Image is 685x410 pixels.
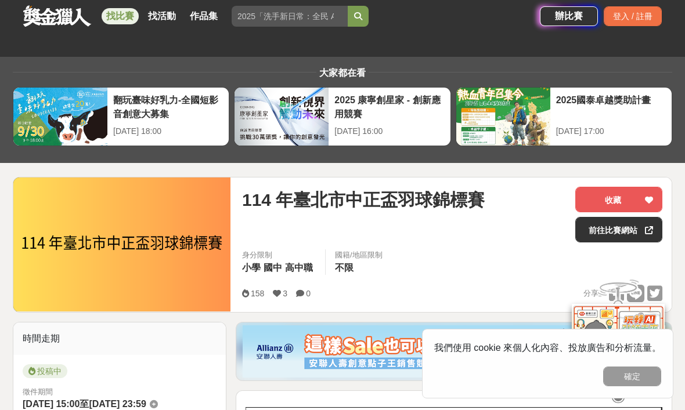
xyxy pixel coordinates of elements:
[604,6,662,26] div: 登入 / 註冊
[13,322,226,355] div: 時間走期
[285,263,313,273] span: 高中職
[316,68,369,78] span: 大家都在看
[556,93,666,119] div: 2025國泰卓越獎助計畫
[13,87,229,146] a: 翻玩臺味好乳力-全國短影音創意大募集[DATE] 18:00
[113,93,223,119] div: 翻玩臺味好乳力-全國短影音創意大募集
[603,367,661,386] button: 確定
[575,187,662,212] button: 收藏
[456,87,672,146] a: 2025國泰卓越獎助計畫[DATE] 17:00
[556,125,666,137] div: [DATE] 17:00
[234,87,450,146] a: 2025 康寧創星家 - 創新應用競賽[DATE] 16:00
[23,387,53,396] span: 徵件期間
[113,125,223,137] div: [DATE] 18:00
[185,8,222,24] a: 作品集
[283,289,287,298] span: 3
[434,343,661,353] span: 我們使用 cookie 來個人化內容、投放廣告和分析流量。
[80,399,89,409] span: 至
[13,177,230,311] img: Cover Image
[23,399,80,409] span: [DATE] 15:00
[102,8,139,24] a: 找比賽
[572,304,665,381] img: d2146d9a-e6f6-4337-9592-8cefde37ba6b.png
[575,217,662,242] a: 前往比賽網站
[243,325,665,378] img: dcc59076-91c0-4acb-9c6b-a1d413182f46.png
[334,93,444,119] div: 2025 康寧創星家 - 創新應用競賽
[335,249,383,261] div: 國籍/地區限制
[306,289,311,298] span: 0
[143,8,181,24] a: 找活動
[242,249,316,261] div: 身分限制
[334,125,444,137] div: [DATE] 16:00
[242,187,485,213] span: 114 年臺北市中正盃羽球錦標賽
[23,364,67,378] span: 投稿中
[242,263,261,273] span: 小學
[540,6,598,26] a: 辦比賽
[89,399,146,409] span: [DATE] 23:59
[251,289,264,298] span: 158
[335,263,354,273] span: 不限
[232,6,348,27] input: 2025「洗手新日常：全民 ALL IN」洗手歌全台徵選
[264,263,282,273] span: 國中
